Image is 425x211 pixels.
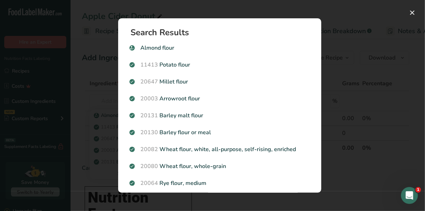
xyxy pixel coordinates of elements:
span: 20647 [141,78,158,86]
span: 1 [415,187,421,193]
span: 20130 [141,129,158,136]
span: 20080 [141,162,158,170]
iframe: Intercom live chat [401,187,418,204]
p: Rye flour, medium [129,179,310,187]
span: 20003 [141,95,158,103]
span: 20064 [141,179,158,187]
p: Arrowroot flour [129,94,310,103]
p: Wheat flour, whole-grain [129,162,310,170]
p: Barley malt flour [129,111,310,120]
h1: Search Results [131,28,314,37]
p: Barley flour or meal [129,128,310,137]
span: 20131 [141,112,158,119]
p: Millet flour [129,77,310,86]
span: 20082 [141,145,158,153]
p: Wheat flour, white, all-purpose, self-rising, enriched [129,145,310,154]
p: Potato flour [129,61,310,69]
span: 11413 [141,61,158,69]
p: Almond flour [129,44,310,52]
